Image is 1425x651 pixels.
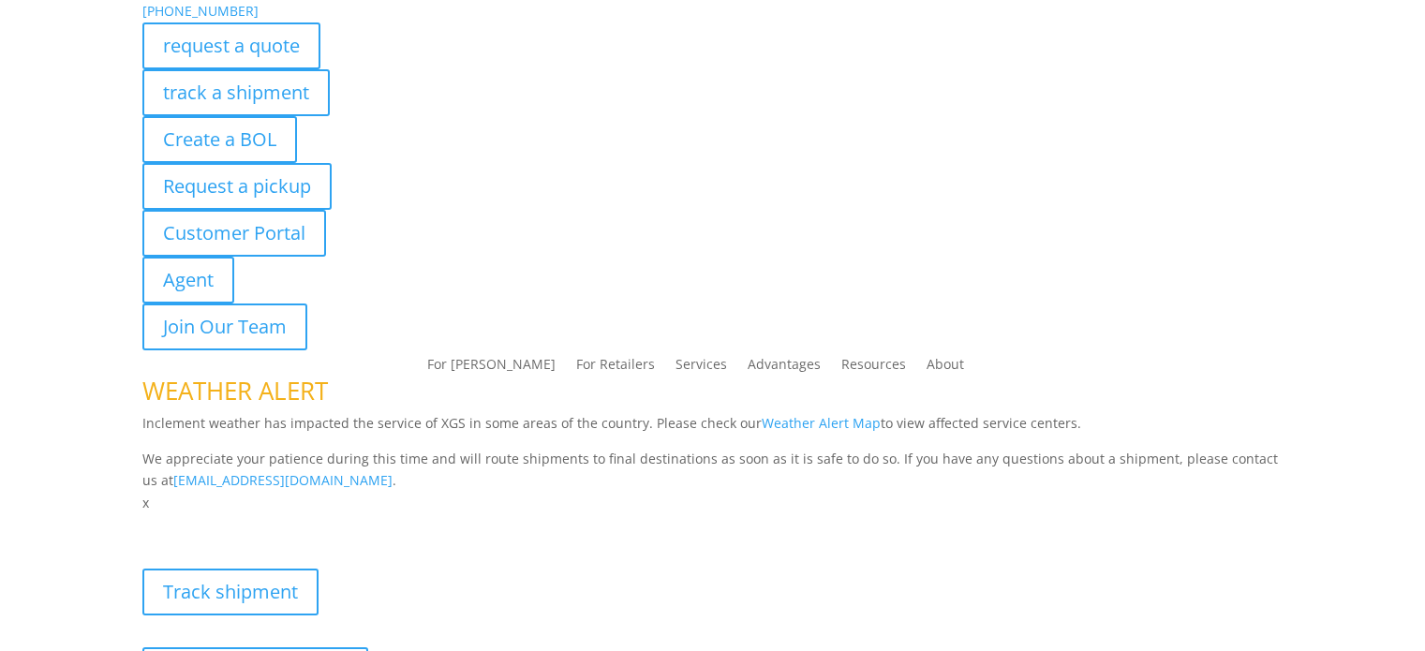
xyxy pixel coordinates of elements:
a: Create a BOL [142,116,297,163]
a: About [927,358,964,378]
a: For [PERSON_NAME] [427,358,556,378]
a: Advantages [748,358,821,378]
a: Customer Portal [142,210,326,257]
a: track a shipment [142,69,330,116]
p: Inclement weather has impacted the service of XGS in some areas of the country. Please check our ... [142,412,1283,448]
a: Services [675,358,727,378]
p: x [142,492,1283,514]
span: WEATHER ALERT [142,374,328,407]
a: Agent [142,257,234,303]
a: Join Our Team [142,303,307,350]
a: Resources [841,358,906,378]
a: Weather Alert Map [762,414,881,432]
a: request a quote [142,22,320,69]
a: For Retailers [576,358,655,378]
a: [EMAIL_ADDRESS][DOMAIN_NAME] [173,471,393,489]
b: Visibility, transparency, and control for your entire supply chain. [142,517,560,535]
a: Request a pickup [142,163,332,210]
a: Track shipment [142,569,319,615]
p: We appreciate your patience during this time and will route shipments to final destinations as so... [142,448,1283,493]
a: [PHONE_NUMBER] [142,2,259,20]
